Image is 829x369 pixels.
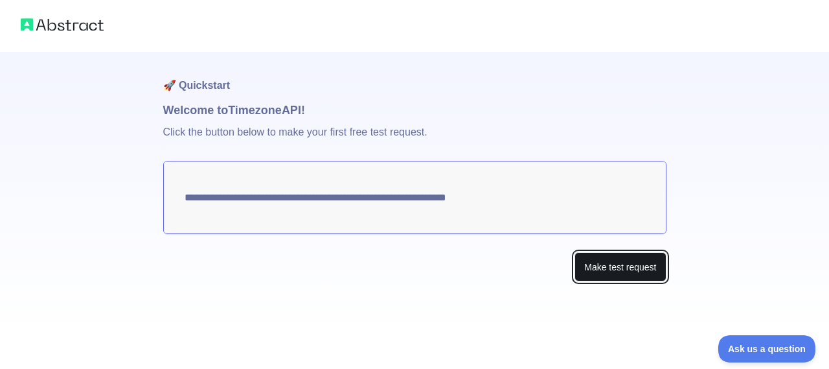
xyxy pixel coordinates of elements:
[163,119,666,161] p: Click the button below to make your first free test request.
[718,335,816,363] iframe: Toggle Customer Support
[163,101,666,119] h1: Welcome to Timezone API!
[574,252,666,281] button: Make test request
[163,52,666,101] h1: 🚀 Quickstart
[21,16,104,34] img: Abstract logo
